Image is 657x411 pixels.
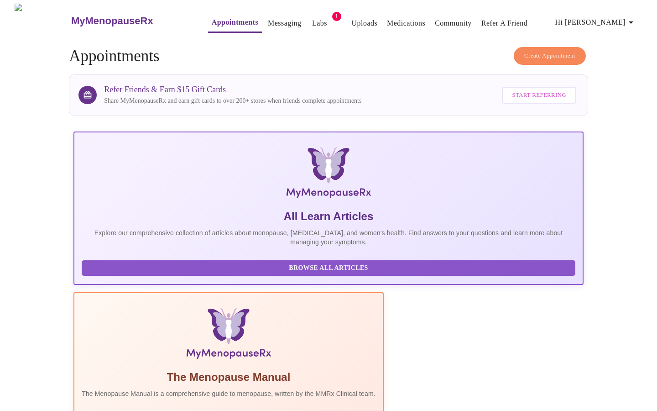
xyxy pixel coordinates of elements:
button: Hi [PERSON_NAME] [552,13,640,32]
button: Messaging [264,14,305,32]
a: Uploads [352,17,378,30]
h5: All Learn Articles [82,209,575,224]
img: MyMenopauseRx Logo [158,147,499,202]
button: Appointments [208,13,262,33]
button: Community [431,14,475,32]
p: The Menopause Manual is a comprehensive guide to menopause, written by the MMRx Clinical team. [82,389,375,398]
a: Community [435,17,472,30]
h3: Refer Friends & Earn $15 Gift Cards [104,85,361,95]
span: Browse All Articles [91,263,566,274]
h4: Appointments [69,47,588,65]
button: Start Referring [502,87,576,104]
a: Appointments [212,16,258,29]
img: MyMenopauseRx Logo [15,4,70,38]
a: Labs [312,17,327,30]
a: MyMenopauseRx [70,5,189,37]
button: Refer a Friend [478,14,532,32]
a: Browse All Articles [82,263,578,271]
span: Start Referring [512,90,566,100]
span: Hi [PERSON_NAME] [555,16,636,29]
a: Messaging [268,17,301,30]
a: Start Referring [500,82,578,108]
button: Medications [383,14,429,32]
button: Uploads [348,14,381,32]
h5: The Menopause Manual [82,370,375,385]
p: Share MyMenopauseRx and earn gift cards to over 200+ stores when friends complete appointments [104,96,361,105]
span: 1 [332,12,341,21]
a: Medications [387,17,425,30]
p: Explore our comprehensive collection of articles about menopause, [MEDICAL_DATA], and women's hea... [82,228,575,247]
span: Create Appointment [524,51,575,61]
img: Menopause Manual [128,308,328,363]
button: Browse All Articles [82,260,575,276]
button: Create Appointment [514,47,586,65]
h3: MyMenopauseRx [71,15,153,27]
a: Refer a Friend [481,17,528,30]
button: Labs [305,14,334,32]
